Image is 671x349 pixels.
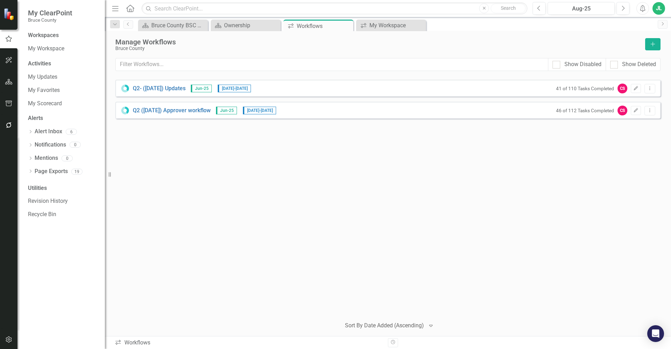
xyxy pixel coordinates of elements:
[28,60,98,68] div: Activities
[28,73,98,81] a: My Updates
[358,21,424,30] a: My Workspace
[28,45,98,53] a: My Workspace
[28,114,98,122] div: Alerts
[115,339,383,347] div: Workflows
[3,8,16,20] img: ClearPoint Strategy
[216,107,237,114] span: Jun-25
[35,141,66,149] a: Notifications
[133,107,211,115] a: Q2 ([DATE]) Approver workflow
[618,106,627,115] div: CS
[35,154,58,162] a: Mentions
[28,31,59,40] div: Workspaces
[652,2,665,15] button: JL
[66,129,77,135] div: 6
[142,2,527,15] input: Search ClearPoint...
[28,211,98,219] a: Recycle Bin
[243,107,276,114] span: [DATE] - [DATE]
[297,22,352,30] div: Workflows
[133,85,186,93] a: Q2- ([DATE]) Updates
[556,86,614,91] small: 41 of 110 Tasks Completed
[564,60,601,69] div: Show Disabled
[28,197,98,205] a: Revision History
[550,5,612,13] div: Aug-25
[28,17,72,23] small: Bruce County
[140,21,206,30] a: Bruce County BSC Welcome Page
[28,9,72,17] span: My ClearPoint
[647,325,664,342] div: Open Intercom Messenger
[115,58,548,71] input: Filter Workflows...
[35,128,62,136] a: Alert Inbox
[224,21,279,30] div: Ownership
[622,60,656,69] div: Show Deleted
[28,86,98,94] a: My Favorites
[618,84,627,93] div: CS
[369,21,424,30] div: My Workspace
[28,184,98,192] div: Utilities
[491,3,526,13] button: Search
[151,21,206,30] div: Bruce County BSC Welcome Page
[62,155,73,161] div: 0
[115,46,642,51] div: Bruce County
[556,108,614,113] small: 46 of 112 Tasks Completed
[191,85,212,92] span: Jun-25
[70,142,81,148] div: 0
[71,169,82,174] div: 19
[548,2,615,15] button: Aug-25
[212,21,279,30] a: Ownership
[218,85,251,92] span: [DATE] - [DATE]
[28,100,98,108] a: My Scorecard
[501,5,516,11] span: Search
[35,168,68,176] a: Page Exports
[115,38,642,46] div: Manage Workflows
